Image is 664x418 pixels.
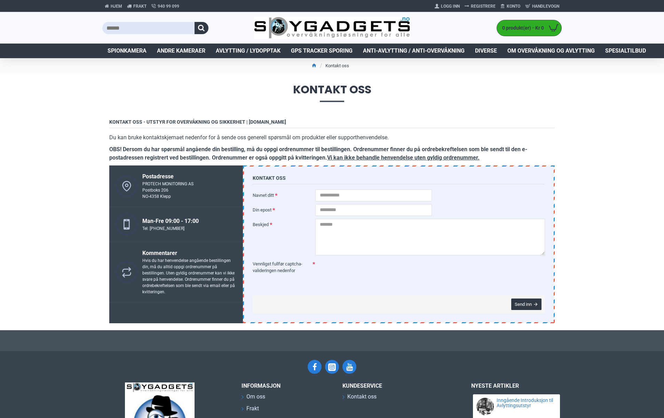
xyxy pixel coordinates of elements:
[142,225,199,232] div: Tel: [PHONE_NUMBER]
[142,181,193,200] div: PROTECH MONITORING AS Postboks 206 NO-4358 Klepp
[462,1,498,12] a: Registrere
[253,189,315,201] label: Navnet ditt
[246,404,259,413] span: Frakt
[441,3,460,9] span: Logg Inn
[142,249,236,257] div: Kommentarer
[497,24,546,32] span: 0 produkt(er) - Kr 0
[475,47,497,55] span: Diverse
[432,1,462,12] a: Logg Inn
[358,44,470,58] a: Anti-avlytting / Anti-overvåkning
[347,393,377,401] span: Kontakt oss
[497,20,561,36] a: 0 produkt(er) - Kr 0
[253,219,315,230] label: Beskjed
[109,146,527,161] b: OBS! Dersom du har spørsmål angående din bestilling, må du oppgi ordrenummer til bestillingen. Or...
[102,44,152,58] a: Spionkamera
[111,3,122,9] span: Hjem
[242,404,259,416] a: Frakt
[497,398,554,409] a: Inngående Introduksjon til Avlyttingsutstyr
[605,47,646,55] span: Spesialtilbud
[502,44,600,58] a: Om overvåkning og avlytting
[470,44,502,58] a: Diverse
[327,154,480,161] u: Vi kan ikke behandle henvendelse uten gyldig ordrenummer.
[158,3,179,9] span: 940 99 099
[342,393,377,404] a: Kontakt oss
[108,47,147,55] span: Spionkamera
[133,3,147,9] span: Frakt
[109,133,555,142] p: Du kan bruke kontaktskjemaet nedenfor for å sende oss generell spørsmål om produkter eller suppor...
[523,1,562,12] a: Handlevogn
[471,3,496,9] span: Registrere
[142,257,236,295] div: Hvis du har henvendelse angående bestillingen din, må du alltid oppgi ordrenummer på bestillingen...
[286,44,358,58] a: GPS Tracker Sporing
[532,3,559,9] span: Handlevogn
[498,1,523,12] a: Konto
[471,382,562,389] h3: Nyeste artikler
[211,44,286,58] a: Avlytting / Lydopptak
[242,382,332,389] h3: INFORMASJON
[342,382,447,389] h3: Kundeservice
[254,17,410,39] img: SpyGadgets.no
[363,47,465,55] span: Anti-avlytting / Anti-overvåkning
[291,47,353,55] span: GPS Tracker Sporing
[109,207,243,242] a: Man-Fre 09:00 - 17:00 Tel: [PHONE_NUMBER]
[246,393,265,401] span: Om oss
[109,119,555,128] h3: Kontakt oss - Utstyr for overvåkning og sikkerhet | [DOMAIN_NAME]
[157,47,205,55] span: Andre kameraer
[242,393,265,404] a: Om oss
[315,258,413,283] iframe: reCAPTCHA
[507,47,595,55] span: Om overvåkning og avlytting
[216,47,280,55] span: Avlytting / Lydopptak
[507,3,520,9] span: Konto
[515,302,532,307] span: Send inn
[142,217,199,225] div: Man-Fre 09:00 - 17:00
[253,258,315,276] label: Vennligst fullfør captcha-valideringen nedenfor
[511,299,542,310] button: Send inn
[142,172,193,181] div: Postadresse
[253,175,545,184] h3: Kontakt oss
[102,84,562,102] span: Kontakt oss
[600,44,651,58] a: Spesialtilbud
[253,204,315,215] label: Din epost
[152,44,211,58] a: Andre kameraer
